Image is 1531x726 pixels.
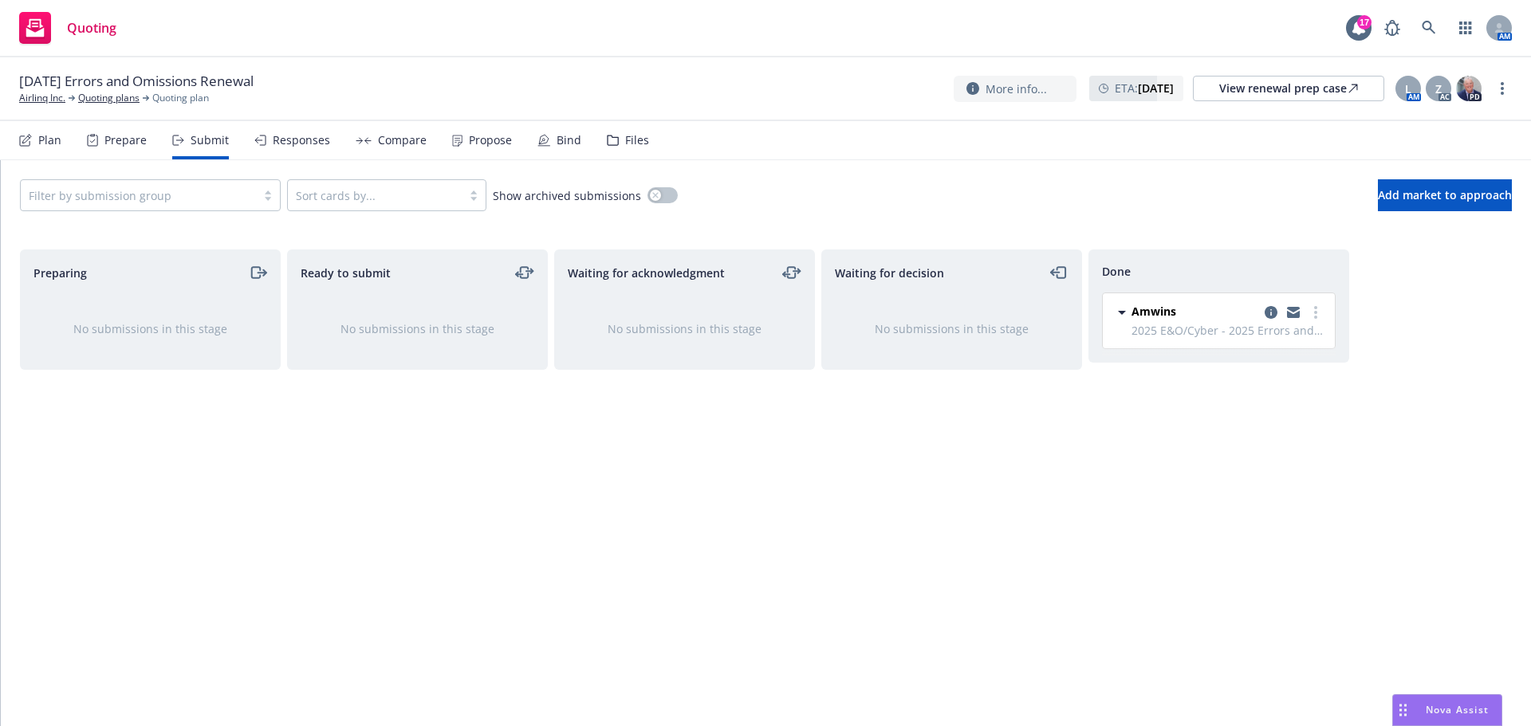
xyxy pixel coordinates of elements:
span: Preparing [33,265,87,281]
a: copy logging email [1284,303,1303,322]
div: No submissions in this stage [313,320,521,337]
span: Waiting for decision [835,265,944,281]
span: More info... [986,80,1047,97]
span: ETA : [1115,80,1174,96]
span: Z [1435,80,1442,97]
a: Quoting [13,6,123,50]
div: No submissions in this stage [581,320,789,337]
strong: [DATE] [1138,80,1174,96]
button: Add market to approach [1378,179,1512,211]
a: Airlinq Inc. [19,91,65,105]
a: View renewal prep case [1193,76,1384,101]
a: moveLeft [1049,263,1069,282]
div: Plan [38,134,61,147]
div: 17 [1357,15,1372,29]
div: Drag to move [1393,695,1413,725]
div: Responses [273,134,330,147]
a: moveLeftRight [782,263,801,282]
span: Show archived submissions [493,187,641,204]
span: Amwins [1132,303,1176,320]
a: Switch app [1450,12,1482,44]
span: Nova Assist [1426,703,1489,716]
div: Prepare [104,134,147,147]
div: No submissions in this stage [46,320,254,337]
span: Waiting for acknowledgment [568,265,725,281]
span: 2025 E&O/Cyber - 2025 Errors and Omissions [1132,322,1325,339]
div: Compare [378,134,427,147]
a: Quoting plans [78,91,140,105]
div: Files [625,134,649,147]
a: Search [1413,12,1445,44]
button: More info... [954,76,1076,102]
div: View renewal prep case [1219,77,1358,100]
span: Ready to submit [301,265,391,281]
a: moveLeftRight [515,263,534,282]
div: No submissions in this stage [848,320,1056,337]
img: photo [1456,76,1482,101]
div: Submit [191,134,229,147]
a: copy logging email [1261,303,1281,322]
div: Propose [469,134,512,147]
a: more [1493,79,1512,98]
span: L [1405,80,1411,97]
button: Nova Assist [1392,694,1502,726]
a: moveRight [248,263,267,282]
span: Quoting [67,22,116,34]
span: Done [1102,263,1131,280]
div: Bind [557,134,581,147]
span: [DATE] Errors and Omissions Renewal [19,72,254,91]
span: Quoting plan [152,91,209,105]
a: Report a Bug [1376,12,1408,44]
a: more [1306,303,1325,322]
span: Add market to approach [1378,187,1512,202]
